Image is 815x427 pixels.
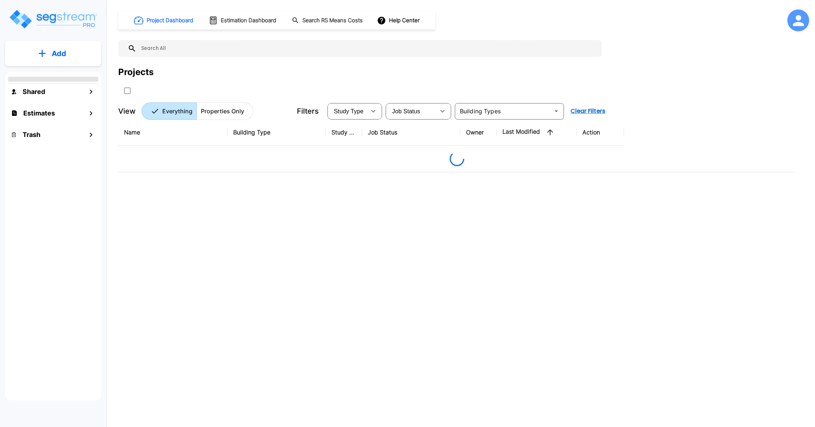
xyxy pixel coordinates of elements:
input: Building Types [457,106,550,116]
button: Add [5,43,101,64]
p: Add [52,48,66,59]
p: Everything [162,107,192,115]
button: Properties Only [196,102,253,120]
div: Select [387,101,435,121]
input: Search All [136,40,598,57]
h1: Trash [23,130,40,140]
span: Job Status [392,108,420,114]
p: View [118,106,136,117]
button: SelectAll [120,83,135,98]
h1: Search RS Means Costs [302,16,363,25]
th: Job Status [362,119,460,146]
span: Study Type [334,108,363,114]
button: Clear Filters [568,104,608,118]
h1: Project Dashboard [147,16,193,25]
th: Study Type [326,119,362,146]
button: Open [551,106,561,116]
button: Estimation Dashboard [206,13,280,28]
p: Properties Only [201,107,244,115]
button: Search RS Means Costs [289,13,367,28]
h1: Shared [23,87,45,97]
h1: Estimates [23,108,55,118]
th: Action [577,119,624,146]
th: Last Modified [497,119,577,146]
div: Select [329,101,366,121]
button: Project Dashboard [131,12,197,28]
button: Everything [142,102,197,120]
th: Name [118,119,227,146]
th: Owner [460,119,497,146]
div: Projects [118,66,154,79]
th: Building Type [227,119,326,146]
img: Logo [8,9,98,30]
div: Platform [142,102,253,120]
p: Filters [297,106,319,117]
h1: Estimation Dashboard [221,16,276,25]
button: Help Center [375,13,422,27]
